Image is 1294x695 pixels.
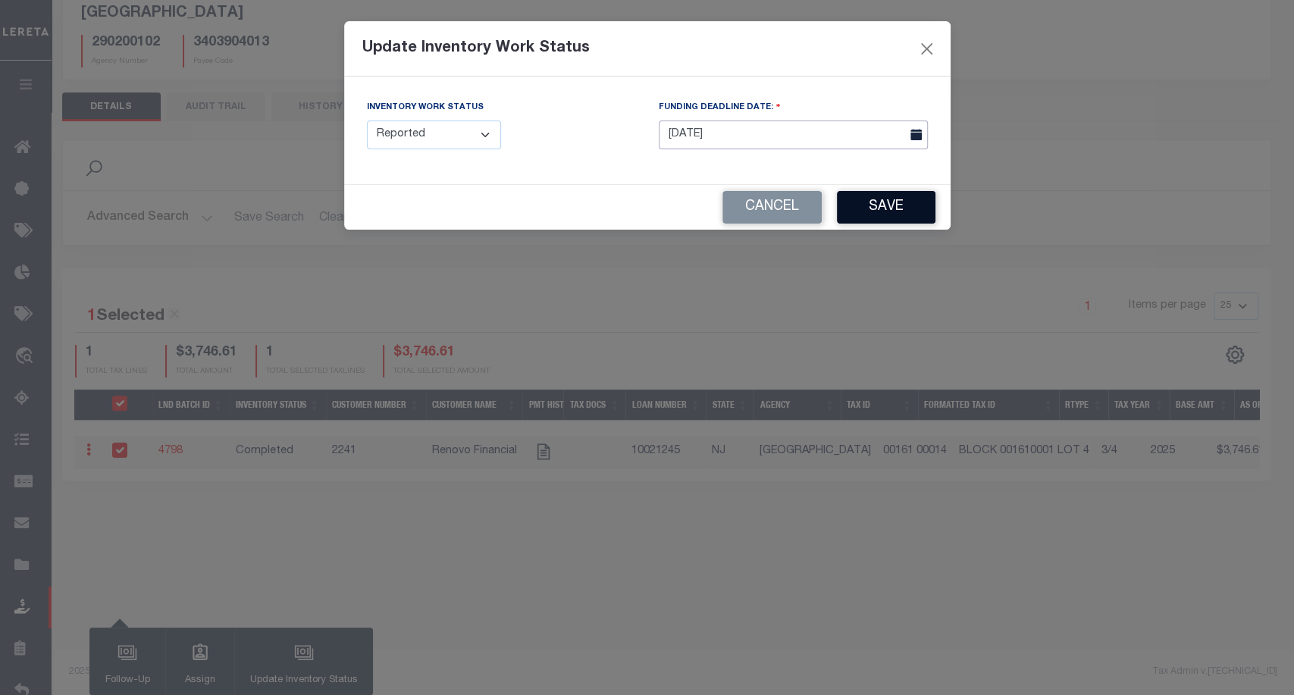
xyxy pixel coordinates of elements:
label: Inventory Work Status [367,102,484,114]
button: Save [837,191,935,224]
label: FUNDING DEADLINE DATE: [659,100,781,114]
h5: Update Inventory Work Status [362,39,590,58]
button: Close [916,39,936,58]
button: Cancel [722,191,822,224]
